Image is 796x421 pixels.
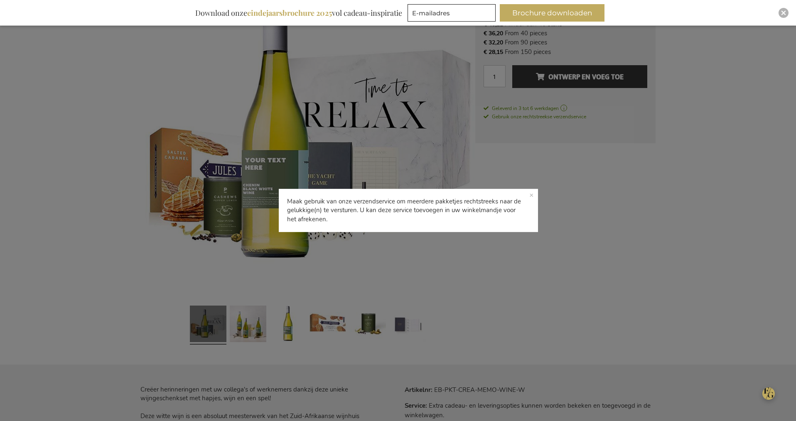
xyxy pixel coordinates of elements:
form: marketing offers and promotions [408,4,498,24]
b: eindejaarsbrochure 2025 [247,8,332,18]
div: Download onze vol cadeau-inspiratie [192,4,406,22]
img: Close [781,10,786,15]
div: Close [779,8,789,18]
button: Brochure downloaden [500,4,604,22]
input: E-mailadres [408,4,496,22]
p: Maak gebruik van onze verzendservice om meerdere pakketjes rechtstreeks naar de gelukkige(n) te v... [279,189,538,232]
